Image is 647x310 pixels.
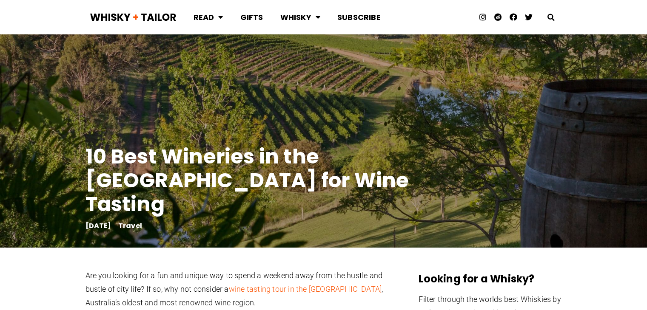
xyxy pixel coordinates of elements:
a: wine tasting tour in the [GEOGRAPHIC_DATA] [229,285,382,293]
a: Whisky [272,6,329,28]
a: Read [185,6,232,28]
h3: Looking for a Whisky? [419,272,561,286]
img: Whisky + Tailor Logo [90,11,177,23]
h1: 10 Best Wineries in the [GEOGRAPHIC_DATA] for Wine Tasting [86,145,426,216]
a: Gifts [232,6,272,28]
a: [DATE] [86,223,111,229]
p: Are you looking for a fun and unique way to spend a weekend away from the hustle and bustle of ci... [86,269,400,310]
a: Travel [118,221,142,231]
a: Subscribe [329,6,389,28]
